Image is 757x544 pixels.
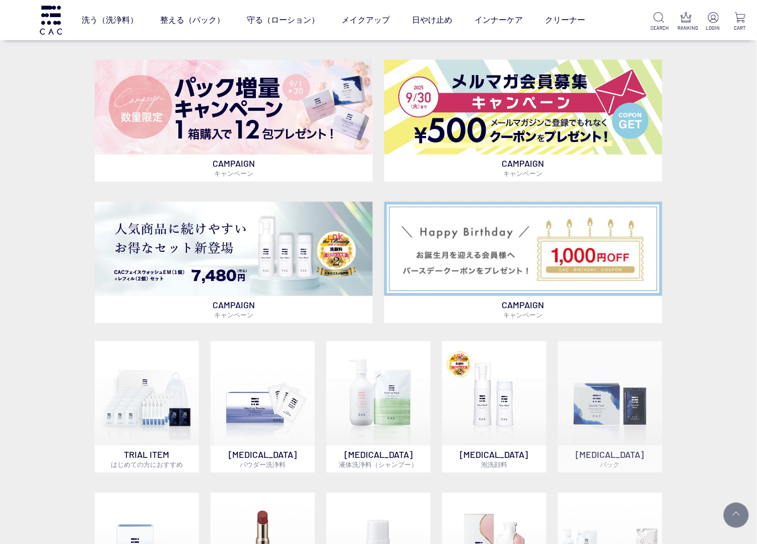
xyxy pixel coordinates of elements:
a: CART [732,12,749,32]
img: バースデークーポン [384,202,662,296]
p: RANKING [677,24,695,32]
a: 守る（ローション） [247,6,319,34]
p: CAMPAIGN [384,296,662,323]
a: 整える（パック） [160,6,225,34]
span: キャンペーン [504,170,543,178]
img: 泡洗顔料 [442,342,546,446]
p: LOGIN [705,24,722,32]
a: 日やけ止め [412,6,452,34]
a: インナーケア [474,6,523,34]
span: キャンペーン [214,170,253,178]
p: [MEDICAL_DATA] [558,446,662,473]
a: パック増量キャンペーン パック増量キャンペーン CAMPAIGNキャンペーン [95,60,373,181]
p: CAMPAIGN [95,155,373,182]
img: トライアルセット [95,342,199,446]
a: 泡洗顔料 [MEDICAL_DATA]泡洗顔料 [442,342,546,473]
a: [MEDICAL_DATA]パック [558,342,662,473]
p: TRIAL ITEM [95,446,199,473]
img: logo [38,6,63,34]
span: パウダー洗浄料 [240,461,286,469]
a: LOGIN [705,12,722,32]
a: [MEDICAL_DATA]液体洗浄料（シャンプー） [326,342,431,473]
a: クリーナー [545,6,585,34]
a: SEARCH [651,12,668,32]
span: キャンペーン [214,311,253,319]
a: メルマガ会員募集 メルマガ会員募集 CAMPAIGNキャンペーン [384,60,662,181]
img: フェイスウォッシュ＋レフィル2個セット [95,202,373,296]
span: キャンペーン [504,311,543,319]
a: [MEDICAL_DATA]パウダー洗浄料 [211,342,315,473]
a: フェイスウォッシュ＋レフィル2個セット フェイスウォッシュ＋レフィル2個セット CAMPAIGNキャンペーン [95,202,373,323]
p: CART [732,24,749,32]
a: トライアルセット TRIAL ITEMはじめての方におすすめ [95,342,199,473]
img: メルマガ会員募集 [384,60,662,154]
span: はじめての方におすすめ [111,461,183,469]
span: パック [600,461,620,469]
p: CAMPAIGN [95,296,373,323]
a: 洗う（洗浄料） [82,6,138,34]
span: 泡洗顔料 [481,461,507,469]
p: [MEDICAL_DATA] [211,446,315,473]
p: SEARCH [651,24,668,32]
a: バースデークーポン バースデークーポン CAMPAIGNキャンペーン [384,202,662,323]
img: パック増量キャンペーン [95,60,373,154]
p: [MEDICAL_DATA] [442,446,546,473]
a: メイクアップ [341,6,390,34]
span: 液体洗浄料（シャンプー） [339,461,418,469]
a: RANKING [677,12,695,32]
p: [MEDICAL_DATA] [326,446,431,473]
p: CAMPAIGN [384,155,662,182]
